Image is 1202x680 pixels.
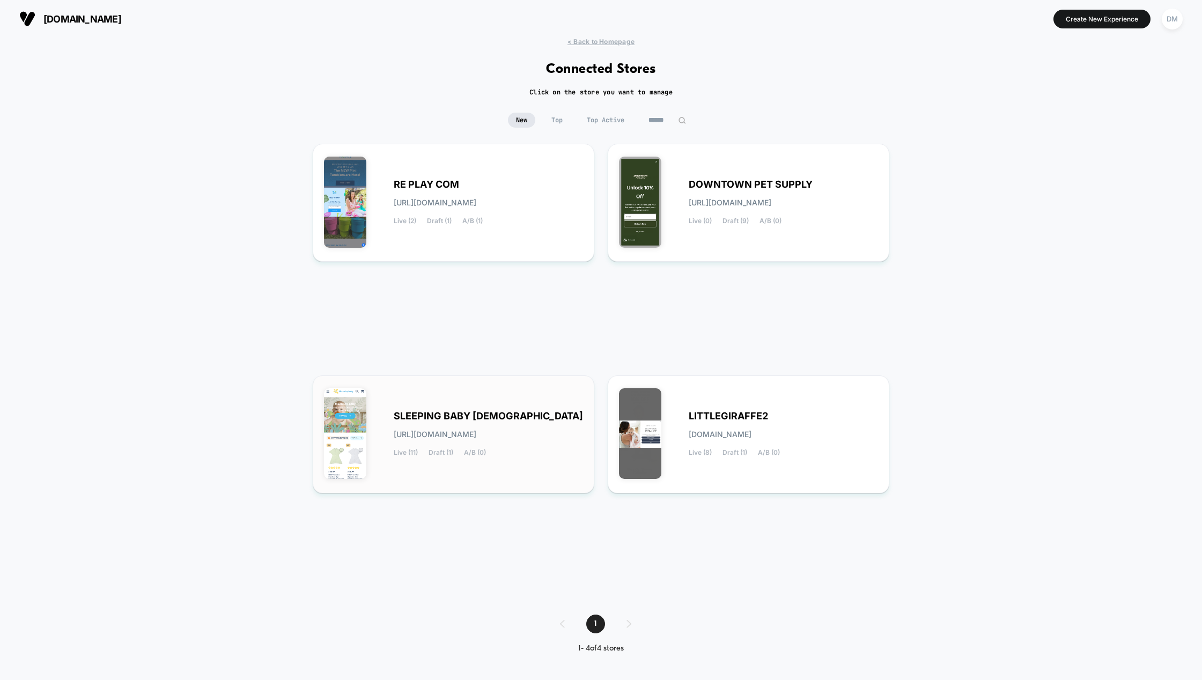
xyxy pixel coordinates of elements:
span: SLEEPING BABY [DEMOGRAPHIC_DATA] [394,412,583,420]
img: LITTLEGIRAFFE2 [619,388,661,479]
span: New [508,113,535,128]
span: Draft (1) [427,217,452,225]
img: RE_PLAY_COM [324,157,366,248]
img: edit [678,116,686,124]
span: Draft (9) [722,217,749,225]
span: A/B (0) [464,449,486,456]
span: Draft (1) [722,449,747,456]
span: 1 [586,615,605,633]
span: Live (8) [689,449,712,456]
button: Create New Experience [1053,10,1151,28]
span: DOWNTOWN PET SUPPLY [689,181,813,188]
span: Live (0) [689,217,712,225]
span: Top Active [579,113,632,128]
span: A/B (0) [758,449,780,456]
div: DM [1162,9,1183,29]
img: Visually logo [19,11,35,27]
span: [URL][DOMAIN_NAME] [394,199,476,206]
span: Live (11) [394,449,418,456]
div: 1 - 4 of 4 stores [549,644,653,653]
img: DOWNTOWN_PET_SUPPLY [619,157,661,248]
span: Top [543,113,571,128]
span: A/B (1) [462,217,483,225]
button: [DOMAIN_NAME] [16,10,124,27]
button: DM [1159,8,1186,30]
h1: Connected Stores [546,62,656,77]
span: LITTLEGIRAFFE2 [689,412,768,420]
span: [URL][DOMAIN_NAME] [394,431,476,438]
span: [DOMAIN_NAME] [43,13,121,25]
span: [DOMAIN_NAME] [689,431,751,438]
span: A/B (0) [759,217,781,225]
span: RE PLAY COM [394,181,459,188]
span: Live (2) [394,217,416,225]
img: SLEEPING_BABY_2 [324,388,366,479]
h2: Click on the store you want to manage [529,88,673,97]
span: [URL][DOMAIN_NAME] [689,199,771,206]
span: < Back to Homepage [567,38,635,46]
span: Draft (1) [429,449,453,456]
